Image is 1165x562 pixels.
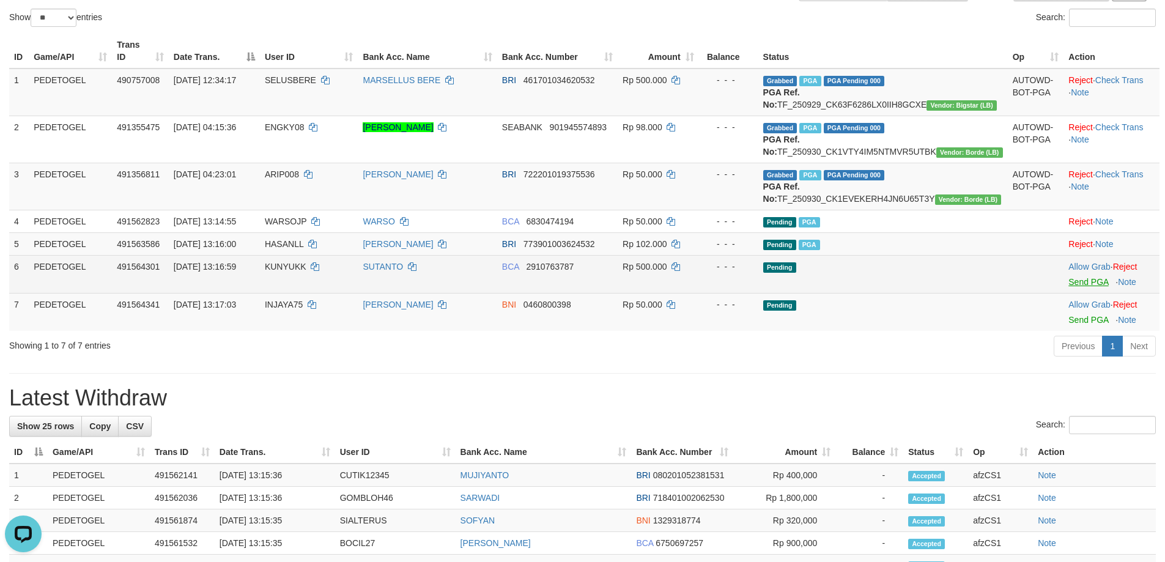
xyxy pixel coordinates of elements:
[1069,416,1156,434] input: Search:
[1095,239,1114,249] a: Note
[215,441,335,464] th: Date Trans.: activate to sort column ascending
[1068,262,1112,272] span: ·
[29,34,112,68] th: Game/API: activate to sort column ascending
[763,135,800,157] b: PGA Ref. No:
[1036,416,1156,434] label: Search:
[502,300,516,309] span: BNI
[1095,216,1114,226] a: Note
[456,441,632,464] th: Bank Acc. Name: activate to sort column ascending
[215,487,335,509] td: [DATE] 13:15:36
[936,147,1003,158] span: Vendor URL: https://dashboard.q2checkout.com/secure
[1063,68,1159,116] td: · ·
[363,169,433,179] a: [PERSON_NAME]
[9,116,29,163] td: 2
[1068,300,1112,309] span: ·
[17,421,74,431] span: Show 25 rows
[704,298,753,311] div: - - -
[1008,68,1064,116] td: AUTOWD-BOT-PGA
[1068,277,1108,287] a: Send PGA
[1038,538,1056,548] a: Note
[363,122,433,132] a: [PERSON_NAME]
[9,509,48,532] td: 3
[265,75,316,85] span: SELUSBERE
[1068,300,1110,309] a: Allow Grab
[1095,122,1144,132] a: Check Trans
[150,487,215,509] td: 491562036
[1069,9,1156,27] input: Search:
[824,76,885,86] span: PGA Pending
[502,239,516,249] span: BRI
[265,169,299,179] span: ARIP008
[1071,182,1089,191] a: Note
[502,75,516,85] span: BRI
[335,532,456,555] td: BOCIL27
[9,416,82,437] a: Show 25 rows
[48,532,150,555] td: PEDETOGEL
[733,441,835,464] th: Amount: activate to sort column ascending
[48,464,150,487] td: PEDETOGEL
[9,163,29,210] td: 3
[526,216,574,226] span: Copy 6830474194 to clipboard
[150,509,215,532] td: 491561874
[1038,516,1056,525] a: Note
[1118,277,1136,287] a: Note
[656,538,703,548] span: Copy 6750697257 to clipboard
[623,75,667,85] span: Rp 500.000
[150,441,215,464] th: Trans ID: activate to sort column ascending
[502,216,519,226] span: BCA
[48,441,150,464] th: Game/API: activate to sort column ascending
[174,300,236,309] span: [DATE] 13:17:03
[908,494,945,504] span: Accepted
[215,509,335,532] td: [DATE] 13:15:35
[1068,169,1093,179] a: Reject
[460,470,509,480] a: MUJIYANTO
[618,34,699,68] th: Amount: activate to sort column ascending
[653,493,725,503] span: Copy 718401002062530 to clipboard
[799,217,820,227] span: Marked by afzCS1
[265,122,305,132] span: ENGKY08
[9,34,29,68] th: ID
[112,34,169,68] th: Trans ID: activate to sort column ascending
[763,240,796,250] span: Pending
[968,487,1033,509] td: afzCS1
[926,100,997,111] span: Vendor URL: https://dashboard.q2checkout.com/secure
[1063,210,1159,232] td: ·
[363,75,440,85] a: MARSELLUS BERE
[29,163,112,210] td: PEDETOGEL
[835,509,903,532] td: -
[117,122,160,132] span: 491355475
[215,464,335,487] td: [DATE] 13:15:36
[623,169,662,179] span: Rp 50.000
[1063,232,1159,255] td: ·
[1113,262,1137,272] a: Reject
[215,532,335,555] td: [DATE] 13:15:35
[758,68,1008,116] td: TF_250929_CK63F6286LX0IIH8GCXE
[1036,9,1156,27] label: Search:
[1008,116,1064,163] td: AUTOWD-BOT-PGA
[758,116,1008,163] td: TF_250930_CK1VTY4IM5NTMVR5UTBK
[29,210,112,232] td: PEDETOGEL
[81,416,119,437] a: Copy
[763,262,796,273] span: Pending
[265,262,306,272] span: KUNYUKK
[824,123,885,133] span: PGA Pending
[835,532,903,555] td: -
[1008,34,1064,68] th: Op: activate to sort column ascending
[174,169,236,179] span: [DATE] 04:23:01
[799,170,821,180] span: Marked by afzCS1
[1063,255,1159,293] td: ·
[31,9,76,27] select: Showentries
[523,75,595,85] span: Copy 461701034620532 to clipboard
[704,215,753,227] div: - - -
[623,239,667,249] span: Rp 102.000
[1122,336,1156,357] a: Next
[169,34,260,68] th: Date Trans.: activate to sort column descending
[636,538,653,548] span: BCA
[763,123,797,133] span: Grabbed
[48,509,150,532] td: PEDETOGEL
[799,123,821,133] span: Marked by afzCS1
[174,216,236,226] span: [DATE] 13:14:55
[9,232,29,255] td: 5
[1054,336,1103,357] a: Previous
[118,416,152,437] a: CSV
